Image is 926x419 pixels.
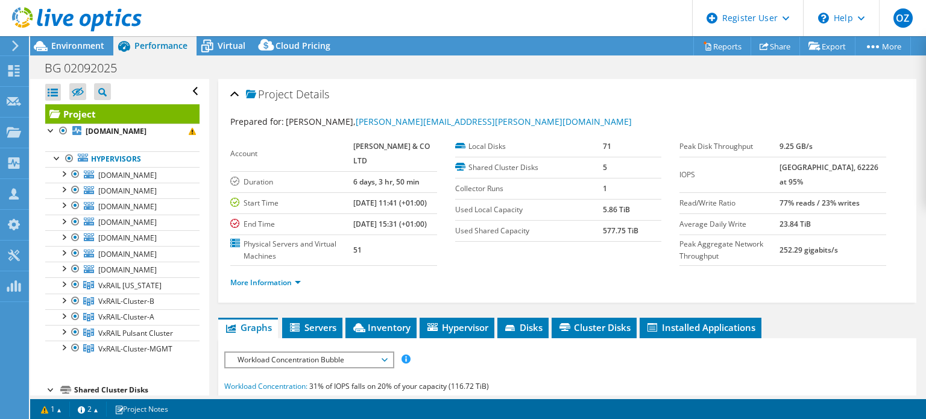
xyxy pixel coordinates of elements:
[646,321,755,333] span: Installed Applications
[455,140,603,153] label: Local Disks
[353,219,427,229] b: [DATE] 15:31 (+01:00)
[218,40,245,51] span: Virtual
[855,37,911,55] a: More
[780,141,813,151] b: 9.25 GB/s
[603,162,607,172] b: 5
[45,215,200,230] a: [DOMAIN_NAME]
[98,312,154,322] span: VxRAIL-Cluster-A
[98,344,172,354] span: VxRAIL-Cluster-MGMT
[45,294,200,309] a: VxRAIL-Cluster-B
[134,40,187,51] span: Performance
[45,183,200,198] a: [DOMAIN_NAME]
[603,204,630,215] b: 5.86 TiB
[45,309,200,325] a: VxRAIL-Cluster-A
[45,246,200,262] a: [DOMAIN_NAME]
[679,218,780,230] label: Average Daily Write
[503,321,543,333] span: Disks
[351,321,411,333] span: Inventory
[45,167,200,183] a: [DOMAIN_NAME]
[230,116,284,127] label: Prepared for:
[45,341,200,356] a: VxRAIL-Cluster-MGMT
[353,141,430,166] b: [PERSON_NAME] & CO LTD
[98,170,157,180] span: [DOMAIN_NAME]
[230,148,353,160] label: Account
[224,381,307,391] span: Workload Concentration:
[353,245,362,255] b: 51
[455,183,603,195] label: Collector Runs
[45,277,200,293] a: VxRAIL New York
[98,217,157,227] span: [DOMAIN_NAME]
[353,198,427,208] b: [DATE] 11:41 (+01:00)
[558,321,631,333] span: Cluster Disks
[224,321,272,333] span: Graphs
[230,277,301,288] a: More Information
[106,402,177,417] a: Project Notes
[45,151,200,167] a: Hypervisors
[356,116,632,127] a: [PERSON_NAME][EMAIL_ADDRESS][PERSON_NAME][DOMAIN_NAME]
[230,218,353,230] label: End Time
[69,402,107,417] a: 2
[309,381,489,391] span: 31% of IOPS falls on 20% of your capacity (116.72 TiB)
[455,204,603,216] label: Used Local Capacity
[98,265,157,275] span: [DOMAIN_NAME]
[799,37,855,55] a: Export
[230,197,353,209] label: Start Time
[276,40,330,51] span: Cloud Pricing
[603,183,607,194] b: 1
[33,402,70,417] a: 1
[45,262,200,277] a: [DOMAIN_NAME]
[679,140,780,153] label: Peak Disk Throughput
[246,89,293,101] span: Project
[780,219,811,229] b: 23.84 TiB
[98,201,157,212] span: [DOMAIN_NAME]
[426,321,488,333] span: Hypervisor
[353,177,420,187] b: 6 days, 3 hr, 50 min
[86,126,146,136] b: [DOMAIN_NAME]
[39,61,136,75] h1: BG 02092025
[98,280,162,291] span: VxRAIL [US_STATE]
[780,162,878,187] b: [GEOGRAPHIC_DATA], 62226 at 95%
[603,141,611,151] b: 71
[45,124,200,139] a: [DOMAIN_NAME]
[286,116,632,127] span: [PERSON_NAME],
[296,87,329,101] span: Details
[751,37,800,55] a: Share
[231,353,386,367] span: Workload Concentration Bubble
[230,238,353,262] label: Physical Servers and Virtual Machines
[603,225,638,236] b: 577.75 TiB
[98,296,154,306] span: VxRAIL-Cluster-B
[893,8,913,28] span: OZ
[45,230,200,246] a: [DOMAIN_NAME]
[780,245,838,255] b: 252.29 gigabits/s
[455,225,603,237] label: Used Shared Capacity
[98,249,157,259] span: [DOMAIN_NAME]
[98,186,157,196] span: [DOMAIN_NAME]
[693,37,751,55] a: Reports
[780,198,860,208] b: 77% reads / 23% writes
[679,169,780,181] label: IOPS
[679,238,780,262] label: Peak Aggregate Network Throughput
[818,13,829,24] svg: \n
[455,162,603,174] label: Shared Cluster Disks
[288,321,336,333] span: Servers
[45,198,200,214] a: [DOMAIN_NAME]
[679,197,780,209] label: Read/Write Ratio
[230,176,353,188] label: Duration
[98,328,173,338] span: VxRAIL Pulsant Cluster
[74,383,200,397] div: Shared Cluster Disks
[51,40,104,51] span: Environment
[45,104,200,124] a: Project
[98,233,157,243] span: [DOMAIN_NAME]
[45,325,200,341] a: VxRAIL Pulsant Cluster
